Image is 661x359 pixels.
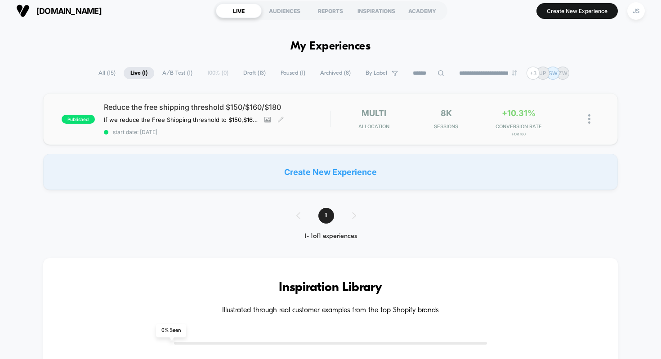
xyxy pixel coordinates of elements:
span: Paused ( 1 ) [274,67,312,79]
span: A/B Test ( 1 ) [156,67,199,79]
span: multi [362,108,386,118]
img: end [512,70,517,76]
img: close [588,114,590,124]
div: ACADEMY [399,4,445,18]
img: Visually logo [16,4,30,18]
p: SW [549,70,558,76]
button: Create New Experience [536,3,618,19]
div: REPORTS [308,4,353,18]
span: for 160 [485,132,553,136]
span: Allocation [358,123,389,130]
h1: My Experiences [290,40,371,53]
span: published [62,115,95,124]
span: By Label [366,70,387,76]
span: 8k [441,108,452,118]
span: Archived ( 8 ) [313,67,357,79]
div: INSPIRATIONS [353,4,399,18]
span: [DOMAIN_NAME] [36,6,102,16]
span: 0 % Seen [156,324,186,337]
h3: Inspiration Library [70,281,591,295]
div: LIVE [216,4,262,18]
span: CONVERSION RATE [485,123,553,130]
div: AUDIENCES [262,4,308,18]
button: [DOMAIN_NAME] [13,4,104,18]
div: JS [627,2,645,20]
h4: Illustrated through real customer examples from the top Shopify brands [70,306,591,315]
span: start date: [DATE] [104,129,330,135]
p: JP [540,70,546,76]
span: Draft ( 13 ) [237,67,272,79]
button: JS [625,2,648,20]
span: Live ( 1 ) [124,67,154,79]
span: 1 [318,208,334,224]
p: ZW [558,70,567,76]
div: + 3 [527,67,540,80]
span: If we reduce the Free Shipping threshold to $150,$160 & $180,then conversions will increase,becau... [104,116,258,123]
span: Sessions [412,123,480,130]
span: Reduce the free shipping threshold $150/$160/$180 [104,103,330,112]
div: 1 - 1 of 1 experiences [287,233,374,240]
div: Create New Experience [43,154,618,190]
span: +10.31% [502,108,536,118]
span: All ( 15 ) [92,67,122,79]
